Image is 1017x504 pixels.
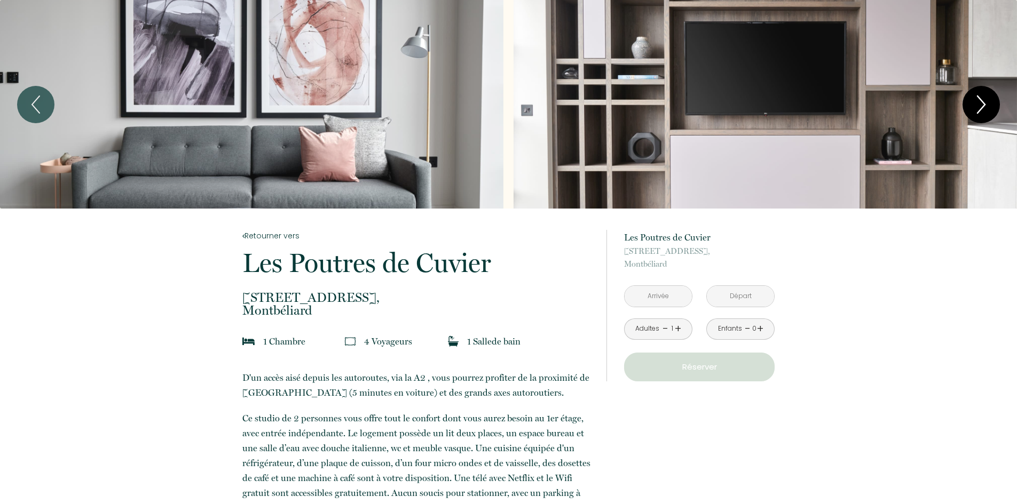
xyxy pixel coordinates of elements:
[745,321,751,337] a: -
[624,245,775,258] span: [STREET_ADDRESS],
[624,245,775,270] p: Montbéliard
[757,321,763,337] a: +
[263,334,305,349] p: 1 Chambre
[752,324,757,334] div: 0
[17,86,54,123] button: Previous
[624,353,775,381] button: Réserver
[242,291,593,304] span: [STREET_ADDRESS],
[242,250,593,276] p: Les Poutres de Cuvier
[408,336,412,347] span: s
[624,230,775,245] p: Les Poutres de Cuvier
[467,334,521,349] p: 1 Salle de bain
[628,361,771,373] p: Réserver
[242,370,593,400] p: D'un accès aisé depuis les autoroutes, via la A2 , vous pourrez profiter de la proximité de [GEOG...
[669,324,675,334] div: 1
[718,324,742,334] div: Enfants
[625,286,692,307] input: Arrivée
[707,286,774,307] input: Départ
[963,86,1000,123] button: Next
[663,321,668,337] a: -
[242,291,593,317] p: Montbéliard
[242,230,593,242] a: Retourner vers
[345,336,356,347] img: guests
[675,321,681,337] a: +
[364,334,412,349] p: 4 Voyageur
[635,324,659,334] div: Adultes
